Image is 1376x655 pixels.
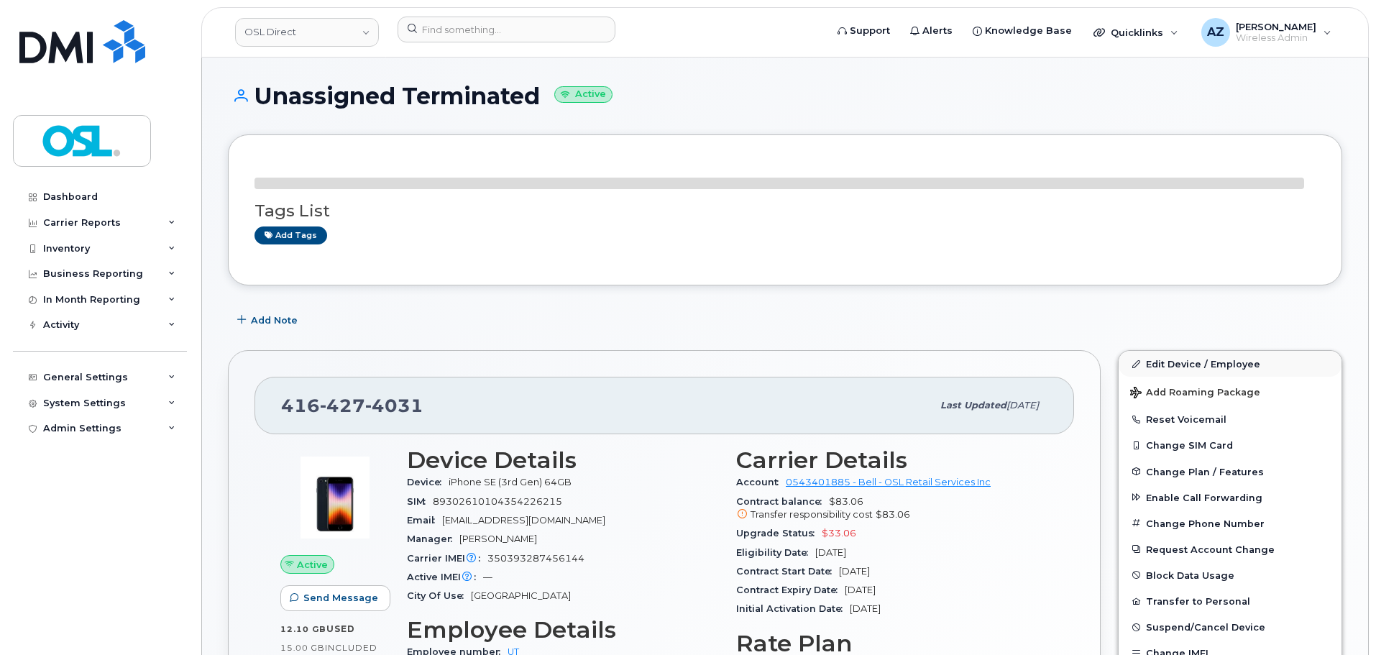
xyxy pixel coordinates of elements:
span: Carrier IMEI [407,553,487,564]
h1: Unassigned Terminated [228,83,1342,109]
span: Active IMEI [407,572,483,582]
span: Active [297,558,328,572]
span: $83.06 [876,509,910,520]
span: used [326,623,355,634]
span: [DATE] [845,585,876,595]
span: Upgrade Status [736,528,822,539]
span: $83.06 [736,496,1048,522]
span: 416 [281,395,423,416]
span: Send Message [303,591,378,605]
span: Initial Activation Date [736,603,850,614]
span: Contract Start Date [736,566,839,577]
h3: Carrier Details [736,447,1048,473]
span: 12.10 GB [280,624,326,634]
span: [PERSON_NAME] [459,533,537,544]
button: Enable Call Forwarding [1119,485,1341,510]
h3: Employee Details [407,617,719,643]
span: Add Note [251,313,298,327]
button: Change Plan / Features [1119,459,1341,485]
button: Suspend/Cancel Device [1119,614,1341,640]
span: Eligibility Date [736,547,815,558]
span: Account [736,477,786,487]
span: Change Plan / Features [1146,466,1264,477]
a: Edit Device / Employee [1119,351,1341,377]
span: Transfer responsibility cost [751,509,873,520]
span: SIM [407,496,433,507]
button: Change SIM Card [1119,432,1341,458]
span: 4031 [365,395,423,416]
span: Add Roaming Package [1130,387,1260,400]
a: 0543401885 - Bell - OSL Retail Services Inc [786,477,991,487]
button: Add Note [228,307,310,333]
span: Last updated [940,400,1006,411]
span: Device [407,477,449,487]
span: 427 [320,395,365,416]
img: image20231002-3703462-1angbar.jpeg [292,454,378,541]
span: $33.06 [822,528,856,539]
span: Contract Expiry Date [736,585,845,595]
span: [DATE] [1006,400,1039,411]
button: Block Data Usage [1119,562,1341,588]
span: — [483,572,492,582]
button: Send Message [280,585,390,611]
span: 89302610104354226215 [433,496,562,507]
button: Request Account Change [1119,536,1341,562]
span: [EMAIL_ADDRESS][DOMAIN_NAME] [442,515,605,526]
span: [DATE] [815,547,846,558]
button: Transfer to Personal [1119,588,1341,614]
h3: Device Details [407,447,719,473]
button: Change Phone Number [1119,510,1341,536]
span: Email [407,515,442,526]
span: [DATE] [839,566,870,577]
span: 350393287456144 [487,553,584,564]
span: [GEOGRAPHIC_DATA] [471,590,571,601]
span: Enable Call Forwarding [1146,492,1262,503]
span: City Of Use [407,590,471,601]
span: Contract balance [736,496,829,507]
span: Manager [407,533,459,544]
span: 15.00 GB [280,643,325,653]
h3: Tags List [254,202,1316,220]
span: Suspend/Cancel Device [1146,622,1265,633]
button: Add Roaming Package [1119,377,1341,406]
span: [DATE] [850,603,881,614]
a: Add tags [254,226,327,244]
button: Reset Voicemail [1119,406,1341,432]
span: iPhone SE (3rd Gen) 64GB [449,477,572,487]
small: Active [554,86,613,103]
